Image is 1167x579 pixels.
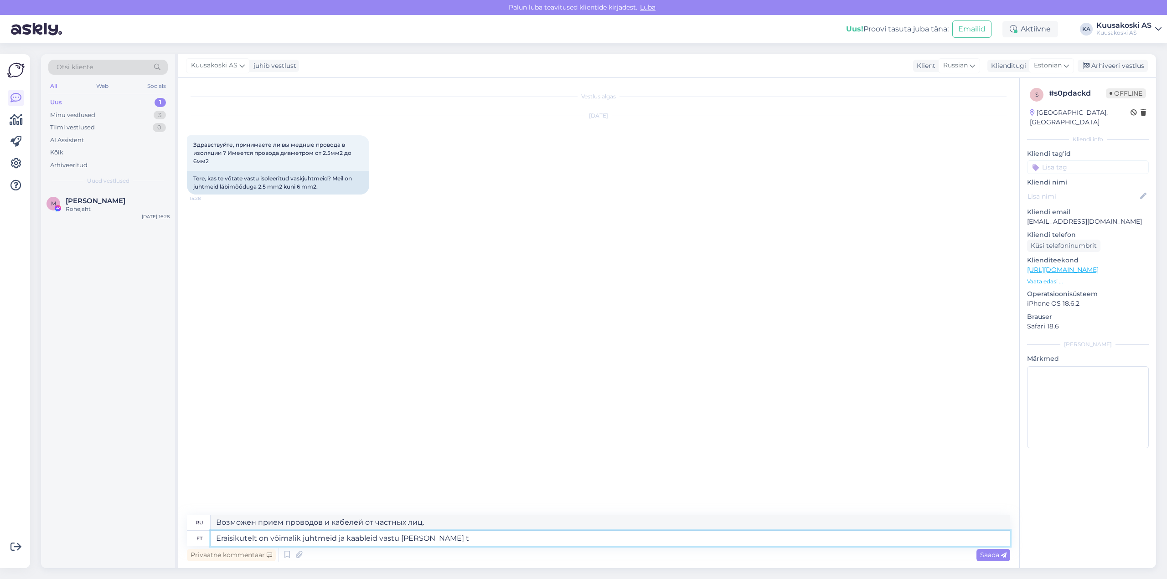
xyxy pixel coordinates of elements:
[1030,108,1131,127] div: [GEOGRAPHIC_DATA], [GEOGRAPHIC_DATA]
[50,136,84,145] div: AI Assistent
[1027,266,1099,274] a: [URL][DOMAIN_NAME]
[7,61,25,79] img: Askly Logo
[154,111,166,120] div: 3
[187,112,1010,120] div: [DATE]
[913,61,935,71] div: Klient
[94,80,110,92] div: Web
[1034,61,1062,71] span: Estonian
[1096,29,1152,36] div: Kuusakoski AS
[142,213,170,220] div: [DATE] 16:28
[1027,289,1149,299] p: Operatsioonisüsteem
[1027,149,1149,159] p: Kliendi tag'id
[1027,312,1149,322] p: Brauser
[1027,135,1149,143] div: Kliendi info
[1096,22,1162,36] a: Kuusakoski ASKuusakoski AS
[211,531,1010,546] textarea: Eraisikutelt on võimalik juhtmeid ja kaableid vastu [PERSON_NAME]
[1027,240,1100,252] div: Küsi telefoninumbrit
[1002,21,1058,37] div: Aktiivne
[1080,23,1093,36] div: KA
[50,111,95,120] div: Minu vestlused
[1027,178,1149,187] p: Kliendi nimi
[1078,60,1148,72] div: Arhiveeri vestlus
[250,61,296,71] div: juhib vestlust
[66,197,125,205] span: Markus Kudrjasov
[153,123,166,132] div: 0
[155,98,166,107] div: 1
[145,80,168,92] div: Socials
[187,92,1010,101] div: Vestlus algas
[943,61,968,71] span: Russian
[1049,88,1106,99] div: # s0pdackd
[1035,91,1038,98] span: s
[1027,322,1149,331] p: Safari 18.6
[1028,191,1138,201] input: Lisa nimi
[1027,256,1149,265] p: Klienditeekond
[50,148,63,157] div: Kõik
[50,161,88,170] div: Arhiveeritud
[980,551,1007,559] span: Saada
[191,61,238,71] span: Kuusakoski AS
[187,549,276,561] div: Privaatne kommentaar
[196,531,202,546] div: et
[48,80,59,92] div: All
[1096,22,1152,29] div: Kuusakoski AS
[87,177,129,185] span: Uued vestlused
[50,123,95,132] div: Tiimi vestlused
[1106,88,1146,98] span: Offline
[196,515,203,530] div: ru
[211,515,1010,530] textarea: Возможен прием проводов и кабелей от частных лиц.
[1027,277,1149,286] p: Vaata edasi ...
[846,24,949,35] div: Proovi tasuta juba täna:
[952,20,991,38] button: Emailid
[1027,230,1149,240] p: Kliendi telefon
[1027,299,1149,308] p: iPhone OS 18.6.2
[66,205,170,213] div: Rohejaht
[51,200,56,207] span: M
[187,171,369,195] div: Tere, kas te võtate vastu isoleeritud vaskjuhtmeid? Meil ​​on juhtmeid läbimõõduga 2.5 mm2 kuni 6...
[193,141,353,164] span: Здравствуйте, принимаете ли вы медные провода в изоляции ? Имеется провода диаметром от 2.5мм2 до...
[637,3,658,11] span: Luba
[1027,354,1149,364] p: Märkmed
[1027,160,1149,174] input: Lisa tag
[1027,207,1149,217] p: Kliendi email
[50,98,62,107] div: Uus
[190,195,224,202] span: 15:28
[1027,217,1149,226] p: [EMAIL_ADDRESS][DOMAIN_NAME]
[987,61,1026,71] div: Klienditugi
[57,62,93,72] span: Otsi kliente
[846,25,863,33] b: Uus!
[1027,340,1149,348] div: [PERSON_NAME]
